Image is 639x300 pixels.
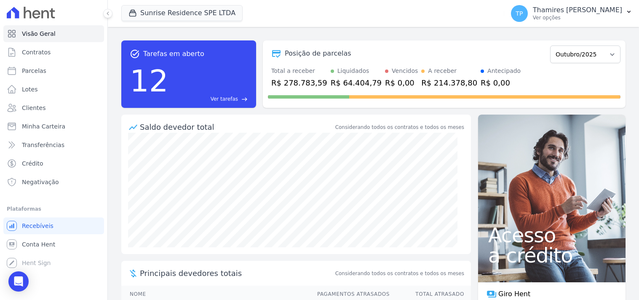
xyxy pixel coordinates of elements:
div: Liquidados [337,67,369,75]
span: Minha Carteira [22,122,65,131]
span: Tarefas em aberto [143,49,204,59]
span: Contratos [22,48,51,56]
a: Crédito [3,155,104,172]
div: Total a receber [271,67,327,75]
div: R$ 214.378,80 [421,77,477,88]
div: Saldo devedor total [140,121,334,133]
a: Ver tarefas east [172,95,248,103]
span: a crédito [488,245,615,265]
span: Ver tarefas [211,95,238,103]
button: Sunrise Residence SPE LTDA [121,5,243,21]
span: Negativação [22,178,59,186]
span: Lotes [22,85,38,94]
a: Minha Carteira [3,118,104,135]
div: Posição de parcelas [285,48,351,59]
div: Vencidos [392,67,418,75]
div: Open Intercom Messenger [8,271,29,292]
span: Acesso [488,225,615,245]
a: Transferências [3,137,104,153]
span: Giro Hent [498,289,530,299]
a: Negativação [3,174,104,190]
a: Contratos [3,44,104,61]
div: A receber [428,67,457,75]
div: R$ 0,00 [385,77,418,88]
a: Lotes [3,81,104,98]
a: Parcelas [3,62,104,79]
div: R$ 278.783,59 [271,77,327,88]
span: Visão Geral [22,29,56,38]
div: Antecipado [487,67,521,75]
div: R$ 0,00 [481,77,521,88]
span: task_alt [130,49,140,59]
span: Conta Hent [22,240,55,249]
span: Clientes [22,104,45,112]
div: R$ 64.404,79 [331,77,382,88]
span: Transferências [22,141,64,149]
div: 12 [130,59,168,103]
span: east [241,96,248,102]
a: Visão Geral [3,25,104,42]
span: Crédito [22,159,43,168]
div: Considerando todos os contratos e todos os meses [335,123,464,131]
span: Recebíveis [22,222,53,230]
p: Ver opções [533,14,622,21]
span: Considerando todos os contratos e todos os meses [335,270,464,277]
span: Parcelas [22,67,46,75]
span: Principais devedores totais [140,268,334,279]
a: Recebíveis [3,217,104,234]
p: Thamires [PERSON_NAME] [533,6,622,14]
a: Clientes [3,99,104,116]
a: Conta Hent [3,236,104,253]
button: TP Thamires [PERSON_NAME] Ver opções [504,2,639,25]
div: Plataformas [7,204,101,214]
span: TP [516,11,523,16]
